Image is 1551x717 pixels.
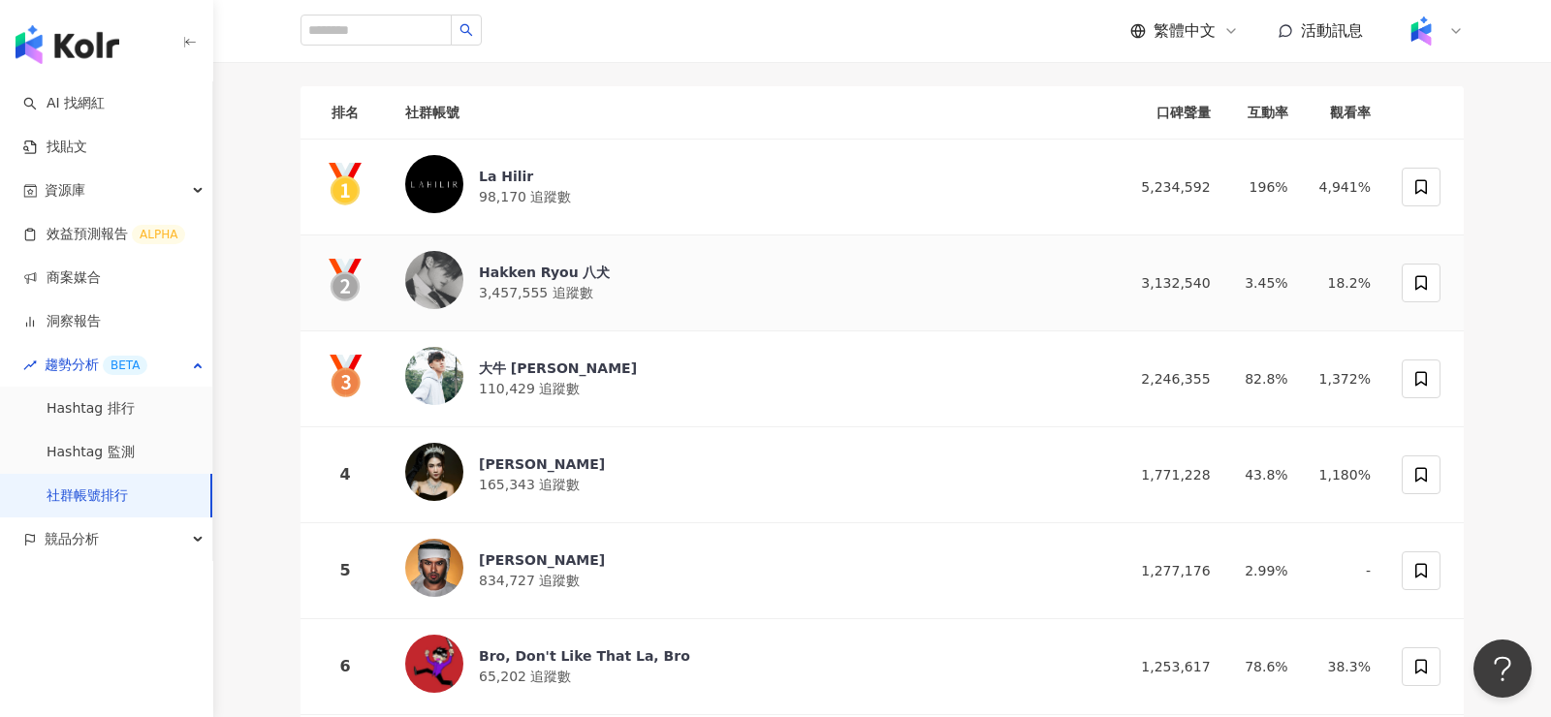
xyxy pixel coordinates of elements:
div: 18.2% [1319,272,1371,294]
a: KOL AvatarHakken Ryou 八犬3,457,555 追蹤數 [405,251,1094,315]
div: 5 [316,558,374,582]
a: KOL Avatar大牛 [PERSON_NAME]110,429 追蹤數 [405,347,1094,411]
td: - [1304,523,1386,619]
div: 大牛 [PERSON_NAME] [479,358,637,378]
div: 4,941% [1319,176,1371,198]
a: searchAI 找網紅 [23,94,105,113]
div: 3.45% [1242,272,1288,294]
span: 繁體中文 [1154,20,1216,42]
th: 社群帳號 [390,86,1110,140]
a: Hashtag 排行 [47,399,135,419]
span: 3,457,555 追蹤數 [479,285,593,300]
div: 1,277,176 [1125,560,1211,581]
div: La Hilir [479,167,571,186]
span: 活動訊息 [1301,21,1363,40]
div: 1,372% [1319,368,1371,390]
div: 43.8% [1242,464,1288,485]
a: KOL AvatarBro, Don't Like That La, Bro65,202 追蹤數 [405,635,1094,699]
div: 4 [316,462,374,486]
span: 65,202 追蹤數 [479,669,571,684]
a: 社群帳號排行 [47,486,128,506]
span: 資源庫 [45,169,85,212]
div: 1,180% [1319,464,1371,485]
img: KOL Avatar [405,635,463,693]
th: 觀看率 [1304,86,1386,140]
span: 834,727 追蹤數 [479,573,580,588]
th: 互動率 [1226,86,1304,140]
a: KOL Avatar[PERSON_NAME]834,727 追蹤數 [405,539,1094,603]
div: 2,246,355 [1125,368,1211,390]
div: 82.8% [1242,368,1288,390]
div: 78.6% [1242,656,1288,677]
span: 110,429 追蹤數 [479,381,580,396]
a: 找貼文 [23,138,87,157]
iframe: Help Scout Beacon - Open [1473,639,1532,698]
div: 5,234,592 [1125,176,1211,198]
img: Kolr%20app%20icon%20%281%29.png [1403,13,1440,49]
div: Hakken Ryou 八犬 [479,263,610,282]
div: 1,771,228 [1125,464,1211,485]
div: Bro, Don't Like That La, Bro [479,646,690,666]
img: KOL Avatar [405,443,463,501]
img: KOL Avatar [405,155,463,213]
div: 6 [316,654,374,678]
span: 165,343 追蹤數 [479,477,580,492]
div: 3,132,540 [1125,272,1211,294]
div: 2.99% [1242,560,1288,581]
img: logo [16,25,119,64]
div: [PERSON_NAME] [479,454,605,474]
th: 排名 [301,86,390,140]
span: 98,170 追蹤數 [479,189,571,204]
div: 196% [1242,176,1288,198]
div: 1,253,617 [1125,656,1211,677]
img: KOL Avatar [405,347,463,405]
a: 洞察報告 [23,312,101,331]
a: KOL Avatar[PERSON_NAME]165,343 追蹤數 [405,443,1094,507]
img: KOL Avatar [405,539,463,597]
img: KOL Avatar [405,251,463,309]
div: BETA [103,356,147,375]
a: Hashtag 監測 [47,443,135,462]
span: rise [23,358,37,372]
span: 趨勢分析 [45,343,147,387]
div: 38.3% [1319,656,1371,677]
div: [PERSON_NAME] [479,550,605,570]
th: 口碑聲量 [1110,86,1226,140]
a: 效益預測報告ALPHA [23,225,185,244]
a: KOL AvatarLa Hilir98,170 追蹤數 [405,155,1094,219]
span: 競品分析 [45,517,99,561]
a: 商案媒合 [23,268,101,288]
span: search [459,23,473,37]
